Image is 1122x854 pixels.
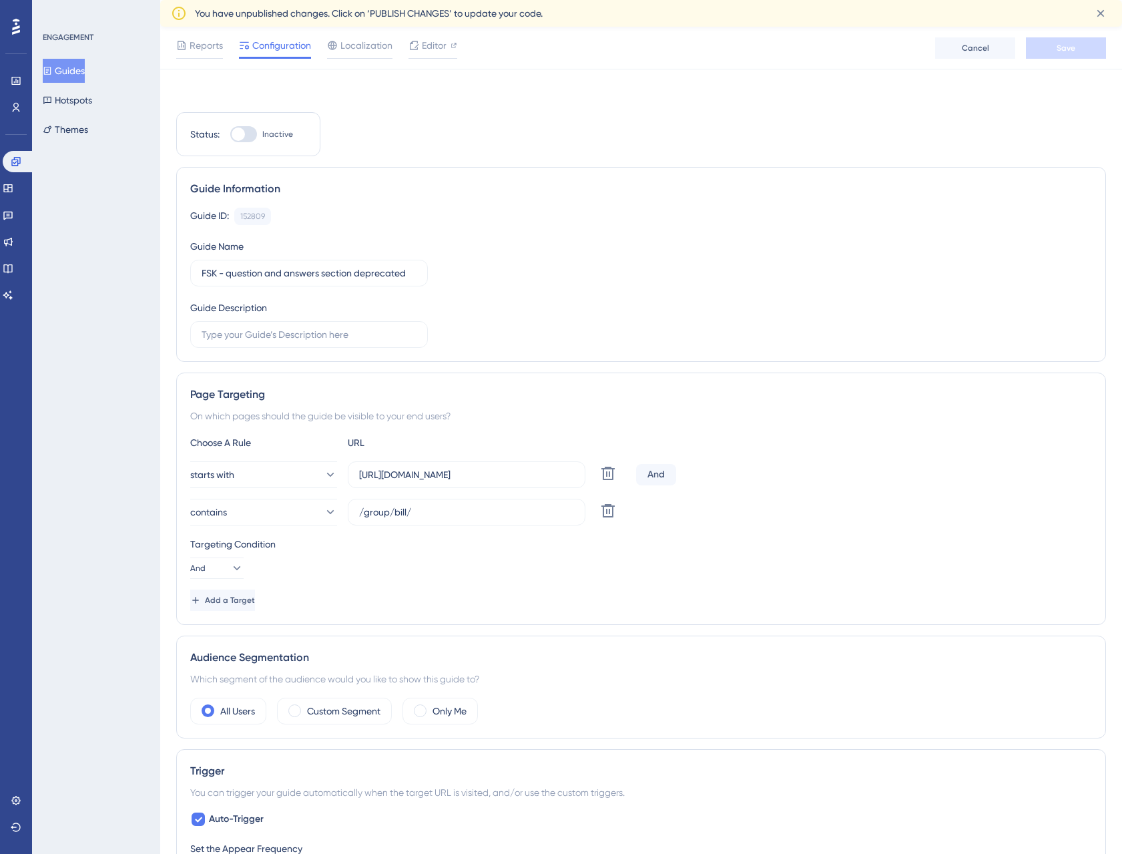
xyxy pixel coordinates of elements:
input: yourwebsite.com/path [359,505,574,519]
div: Trigger [190,763,1092,779]
span: starts with [190,467,234,483]
label: Only Me [433,703,467,719]
div: Guide ID: [190,208,229,225]
div: Audience Segmentation [190,650,1092,666]
span: Reports [190,37,223,53]
div: Guide Description [190,300,267,316]
button: Cancel [935,37,1015,59]
input: Type your Guide’s Description here [202,327,416,342]
div: ENGAGEMENT [43,32,93,43]
button: And [190,558,244,579]
div: Targeting Condition [190,536,1092,552]
div: On which pages should the guide be visible to your end users? [190,408,1092,424]
input: yourwebsite.com/path [359,467,574,482]
button: Hotspots [43,88,92,112]
div: Which segment of the audience would you like to show this guide to? [190,671,1092,687]
button: Guides [43,59,85,83]
span: Editor [422,37,447,53]
span: Save [1057,43,1075,53]
span: Auto-Trigger [209,811,264,827]
div: Guide Name [190,238,244,254]
button: starts with [190,461,337,488]
button: Add a Target [190,590,255,611]
div: URL [348,435,495,451]
span: Localization [340,37,392,53]
button: contains [190,499,337,525]
span: Configuration [252,37,311,53]
span: Inactive [262,129,293,140]
span: contains [190,504,227,520]
span: Cancel [962,43,989,53]
span: You have unpublished changes. Click on ‘PUBLISH CHANGES’ to update your code. [195,5,543,21]
label: All Users [220,703,255,719]
div: 152809 [240,211,265,222]
div: You can trigger your guide automatically when the target URL is visited, and/or use the custom tr... [190,785,1092,801]
label: Custom Segment [307,703,380,719]
div: Choose A Rule [190,435,337,451]
span: Add a Target [205,595,255,606]
div: And [636,464,676,485]
button: Themes [43,118,88,142]
input: Type your Guide’s Name here [202,266,416,280]
div: Page Targeting [190,387,1092,403]
div: Status: [190,126,220,142]
div: Guide Information [190,181,1092,197]
span: And [190,563,206,574]
button: Save [1026,37,1106,59]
